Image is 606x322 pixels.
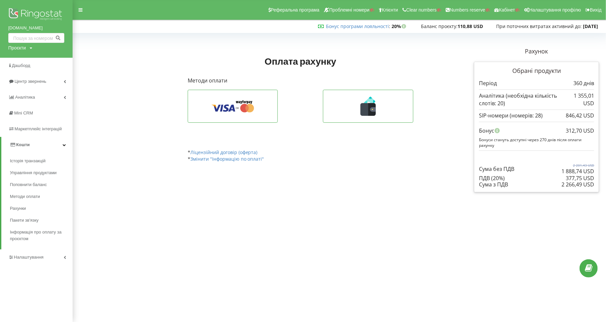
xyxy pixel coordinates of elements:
[382,7,398,13] span: Клієнти
[10,167,73,179] a: Управління продуктами
[10,226,73,245] a: Інформація про оплату за проєктом
[15,79,46,84] span: Центр звернень
[8,25,64,31] a: [DOMAIN_NAME]
[10,191,73,203] a: Методи оплати
[188,77,413,84] p: Методи оплати
[10,181,47,188] span: Поповнити баланс
[10,170,57,176] span: Управління продуктами
[10,203,73,214] a: Рахунки
[567,92,594,107] p: 1 355,01 USD
[479,67,594,75] p: Обрані продукти
[8,45,26,51] div: Проєкти
[479,124,594,137] div: Бонус
[326,23,390,29] span: :
[529,7,581,13] span: Налаштування профілю
[10,217,39,224] span: Пакети зв'язку
[10,179,73,191] a: Поповнити баланс
[479,181,594,187] div: Сума з ПДВ
[8,7,64,23] img: Ringostat logo
[10,158,46,164] span: Історія транзакцій
[561,181,594,187] div: 2 266,49 USD
[479,92,567,107] p: Аналітика (необхідна кількість слотів: 20)
[421,23,458,29] span: Баланс проєкту:
[450,7,485,13] span: Numbers reserve
[1,137,73,153] a: Кошти
[10,229,69,242] span: Інформація про оплату за проєктом
[326,23,389,29] a: Бонус програми лояльності
[458,23,483,29] strong: 110,88 USD
[496,23,582,29] span: При поточних витратах активний до:
[479,137,594,148] p: Бонуси стануть доступні через 270 днів після оплати рахунку
[16,142,30,147] span: Кошти
[479,165,514,173] p: Сума без ПДВ
[573,80,594,87] p: 360 днів
[479,80,497,87] p: Період
[590,7,602,13] span: Вихід
[479,175,594,181] div: ПДВ (20%)
[566,175,594,181] div: 377,75 USD
[329,7,369,13] span: Проблемні номери
[15,126,62,131] span: Маркетплейс інтеграцій
[10,193,40,200] span: Методи оплати
[10,205,26,212] span: Рахунки
[190,149,258,155] a: Ліцензійний договір (оферта)
[561,168,594,175] p: 1 888,74 USD
[271,7,320,13] span: Реферальна програма
[566,112,594,119] p: 846,42 USD
[14,255,44,260] span: Налаштування
[12,63,30,68] span: Дашборд
[583,23,598,29] strong: [DATE]
[10,155,73,167] a: Історія транзакцій
[566,124,594,137] div: 312,70 USD
[474,47,599,56] p: Рахунок
[14,111,33,115] span: Mini CRM
[188,55,413,67] h1: Оплата рахунку
[561,163,594,168] p: 2 201,43 USD
[10,214,73,226] a: Пакети зв'язку
[8,33,64,43] input: Пошук за номером
[499,7,515,13] span: Кабінет
[392,23,408,29] strong: 20%
[190,156,264,162] a: Змінити "Інформацію по оплаті"
[406,7,437,13] span: Clear numbers
[15,95,35,100] span: Аналiтика
[479,112,543,119] p: SIP-номери (номерів: 28)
